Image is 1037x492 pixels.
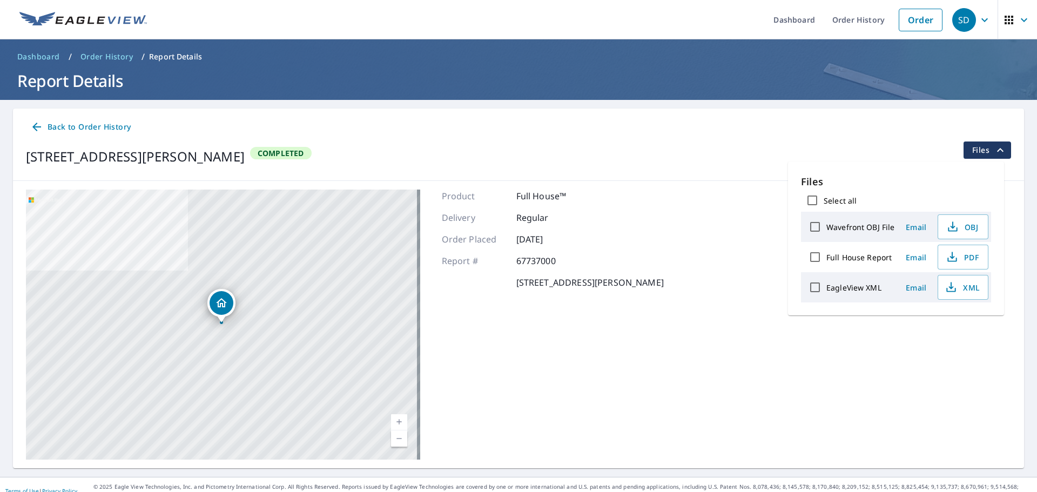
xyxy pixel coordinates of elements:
[899,9,942,31] a: Order
[938,214,988,239] button: OBJ
[899,219,933,235] button: Email
[899,249,933,266] button: Email
[952,8,976,32] div: SD
[251,148,311,158] span: Completed
[516,190,581,203] p: Full House™
[442,190,507,203] p: Product
[17,51,60,62] span: Dashboard
[516,254,581,267] p: 67737000
[391,430,407,447] a: Current Level 17, Zoom Out
[13,48,64,65] a: Dashboard
[80,51,133,62] span: Order History
[972,144,1007,157] span: Files
[963,141,1011,159] button: filesDropdownBtn-67737000
[938,275,988,300] button: XML
[76,48,137,65] a: Order History
[824,196,857,206] label: Select all
[442,233,507,246] p: Order Placed
[938,245,988,269] button: PDF
[903,282,929,293] span: Email
[391,414,407,430] a: Current Level 17, Zoom In
[13,70,1024,92] h1: Report Details
[945,251,979,264] span: PDF
[945,220,979,233] span: OBJ
[516,233,581,246] p: [DATE]
[13,48,1024,65] nav: breadcrumb
[207,289,235,322] div: Dropped pin, building 1, Residential property, 311 N Chicago Ave Elwood, IL 60421
[142,50,145,63] li: /
[149,51,202,62] p: Report Details
[30,120,131,134] span: Back to Order History
[826,282,881,293] label: EagleView XML
[69,50,72,63] li: /
[442,211,507,224] p: Delivery
[516,211,581,224] p: Regular
[19,12,147,28] img: EV Logo
[516,276,664,289] p: [STREET_ADDRESS][PERSON_NAME]
[801,174,991,189] p: Files
[826,222,894,232] label: Wavefront OBJ File
[826,252,892,262] label: Full House Report
[903,222,929,232] span: Email
[945,281,979,294] span: XML
[899,279,933,296] button: Email
[26,117,135,137] a: Back to Order History
[903,252,929,262] span: Email
[26,147,245,166] div: [STREET_ADDRESS][PERSON_NAME]
[442,254,507,267] p: Report #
